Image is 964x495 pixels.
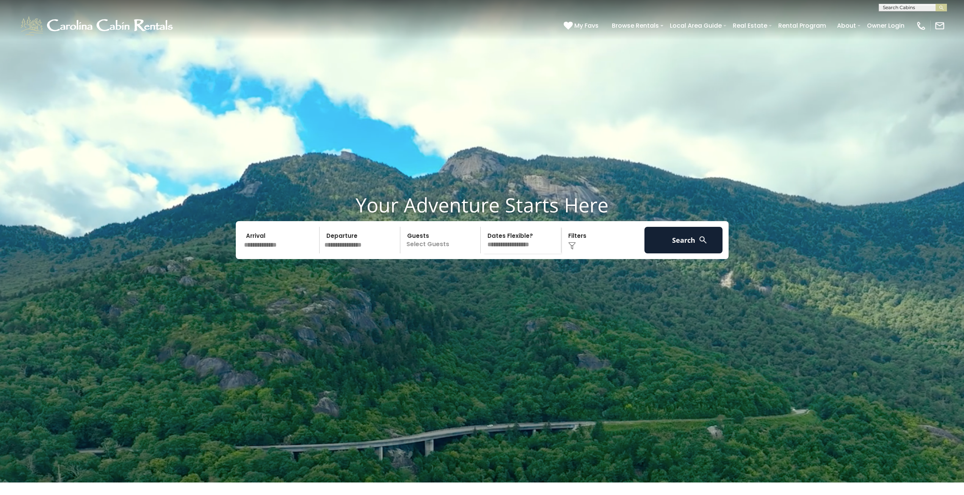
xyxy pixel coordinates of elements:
[574,21,599,30] span: My Favs
[833,19,860,32] a: About
[774,19,830,32] a: Rental Program
[608,19,663,32] a: Browse Rentals
[19,14,176,37] img: White-1-1-2.png
[568,242,576,250] img: filter--v1.png
[666,19,726,32] a: Local Area Guide
[729,19,771,32] a: Real Estate
[403,227,481,253] p: Select Guests
[916,20,926,31] img: phone-regular-white.png
[6,193,958,217] h1: Your Adventure Starts Here
[934,20,945,31] img: mail-regular-white.png
[644,227,723,253] button: Search
[698,235,708,245] img: search-regular-white.png
[863,19,908,32] a: Owner Login
[564,21,600,31] a: My Favs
